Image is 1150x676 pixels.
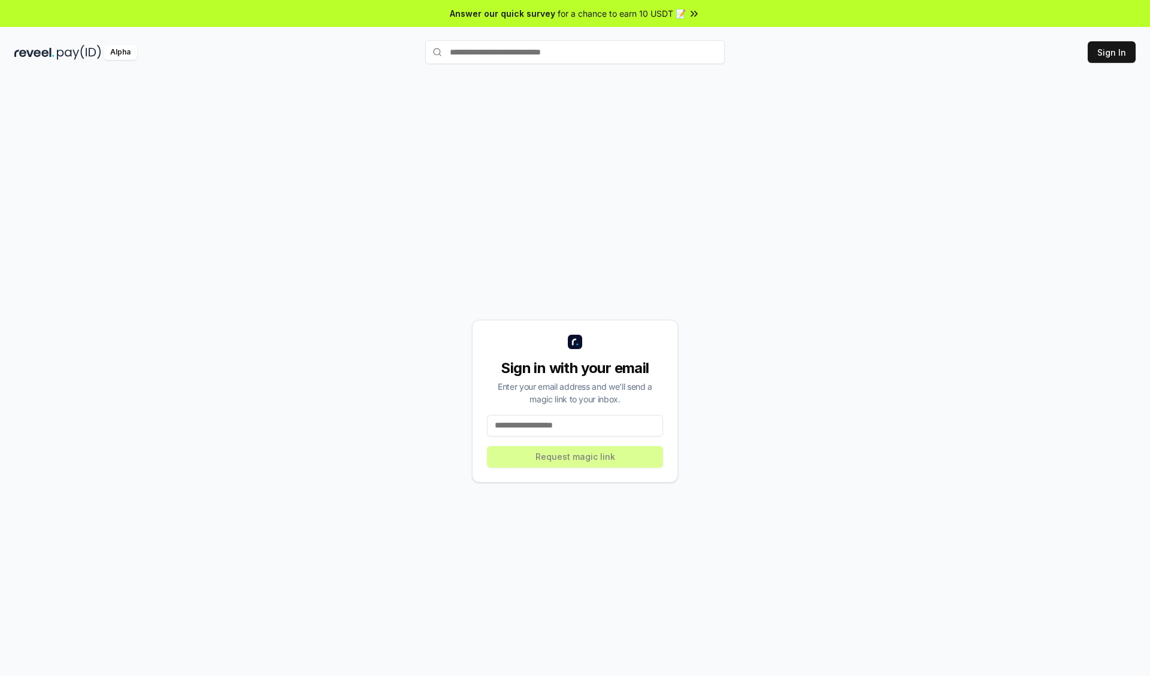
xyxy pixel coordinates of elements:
span: Answer our quick survey [450,7,555,20]
img: pay_id [57,45,101,60]
div: Sign in with your email [487,359,663,378]
button: Sign In [1088,41,1136,63]
div: Enter your email address and we’ll send a magic link to your inbox. [487,380,663,405]
span: for a chance to earn 10 USDT 📝 [558,7,686,20]
img: logo_small [568,335,582,349]
div: Alpha [104,45,137,60]
img: reveel_dark [14,45,55,60]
